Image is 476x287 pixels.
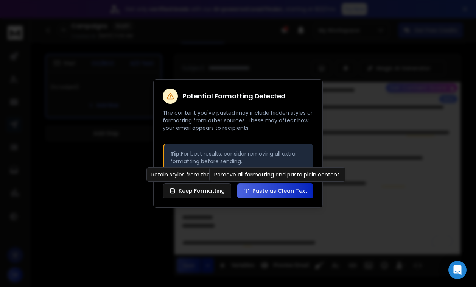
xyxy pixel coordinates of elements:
[209,167,345,182] div: Remove all formatting and paste plain content.
[170,150,181,158] strong: Tip:
[163,109,313,132] p: The content you've pasted may include hidden styles or formatting from other sources. These may a...
[146,167,256,182] div: Retain styles from the original source.
[170,150,307,165] p: For best results, consider removing all extra formatting before sending.
[182,93,286,100] h2: Potential Formatting Detected
[163,183,231,198] button: Keep Formatting
[448,261,467,279] div: Open Intercom Messenger
[237,183,313,198] button: Paste as Clean Text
